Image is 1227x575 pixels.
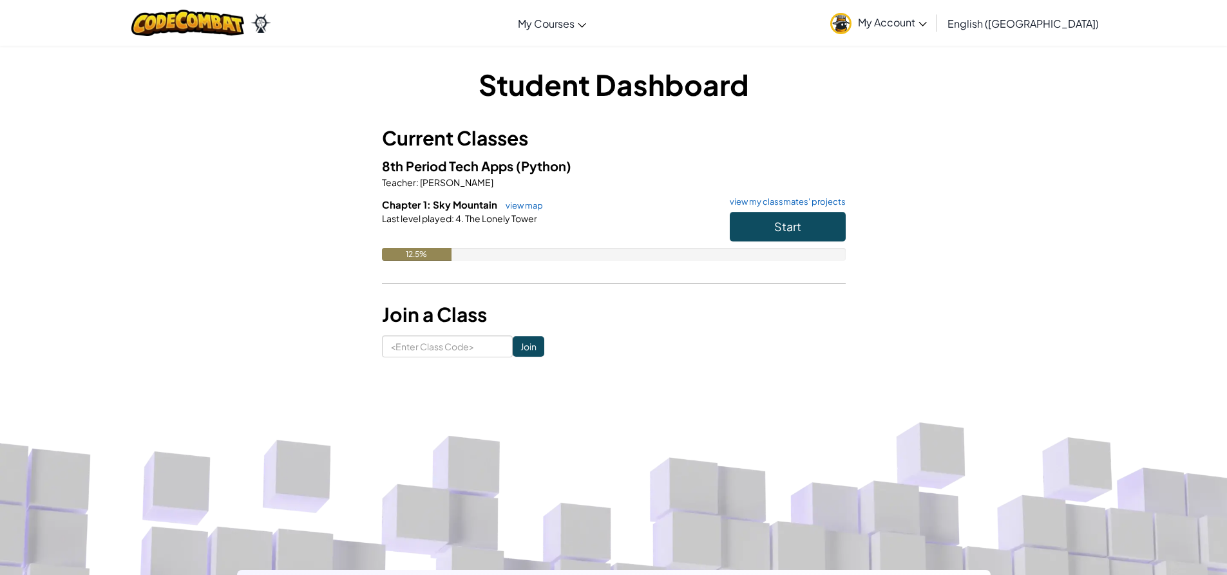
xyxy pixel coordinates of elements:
span: : [416,176,419,188]
span: : [452,212,454,224]
h3: Current Classes [382,124,846,153]
span: Chapter 1: Sky Mountain [382,198,499,211]
img: CodeCombat logo [131,10,244,36]
span: The Lonely Tower [464,212,537,224]
a: English ([GEOGRAPHIC_DATA]) [941,6,1105,41]
span: My Account [858,15,927,29]
h1: Student Dashboard [382,64,846,104]
input: Join [513,336,544,357]
img: Ozaria [251,14,271,33]
img: avatar [830,13,851,34]
span: English ([GEOGRAPHIC_DATA]) [947,17,1099,30]
a: view my classmates' projects [723,198,846,206]
span: My Courses [518,17,575,30]
span: 8th Period Tech Apps [382,158,516,174]
a: My Courses [511,6,593,41]
span: Last level played [382,212,452,224]
input: <Enter Class Code> [382,335,513,357]
span: Start [774,219,801,234]
div: 12.5% [382,248,452,261]
a: My Account [824,3,933,43]
span: [PERSON_NAME] [419,176,493,188]
span: 4. [454,212,464,224]
span: (Python) [516,158,571,174]
h3: Join a Class [382,300,846,329]
span: Teacher [382,176,416,188]
a: view map [499,200,543,211]
button: Start [730,212,846,241]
